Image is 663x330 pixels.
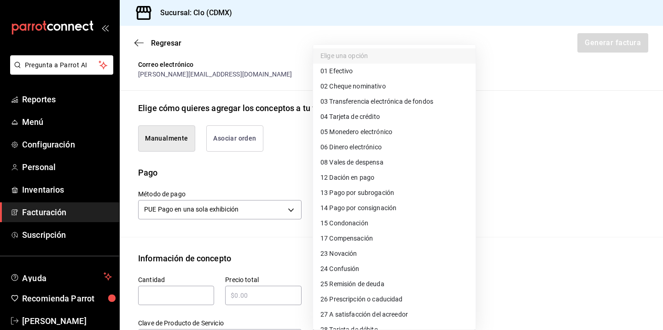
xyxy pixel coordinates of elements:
[320,127,392,137] span: 05 Monedero electrónico
[320,310,408,319] span: 27 A satisfacción del acreedor
[320,249,357,259] span: 23 Novación
[320,158,384,167] span: 08 Vales de despensa
[320,234,373,243] span: 17 Compensación
[320,112,380,122] span: 04 Tarjeta de crédito
[320,66,353,76] span: 01 Efectivo
[320,82,386,91] span: 02 Cheque nominativo
[320,188,394,198] span: 13 Pago por subrogación
[320,142,382,152] span: 06 Dinero electrónico
[320,264,360,274] span: 24 Confusión
[320,203,396,213] span: 14 Pago por consignación
[320,295,403,304] span: 26 Prescripción o caducidad
[320,218,368,228] span: 15 Condonación
[320,173,374,183] span: 12 Dación en pago
[320,97,433,106] span: 03 Transferencia electrónica de fondos
[320,279,384,289] span: 25 Remisión de deuda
